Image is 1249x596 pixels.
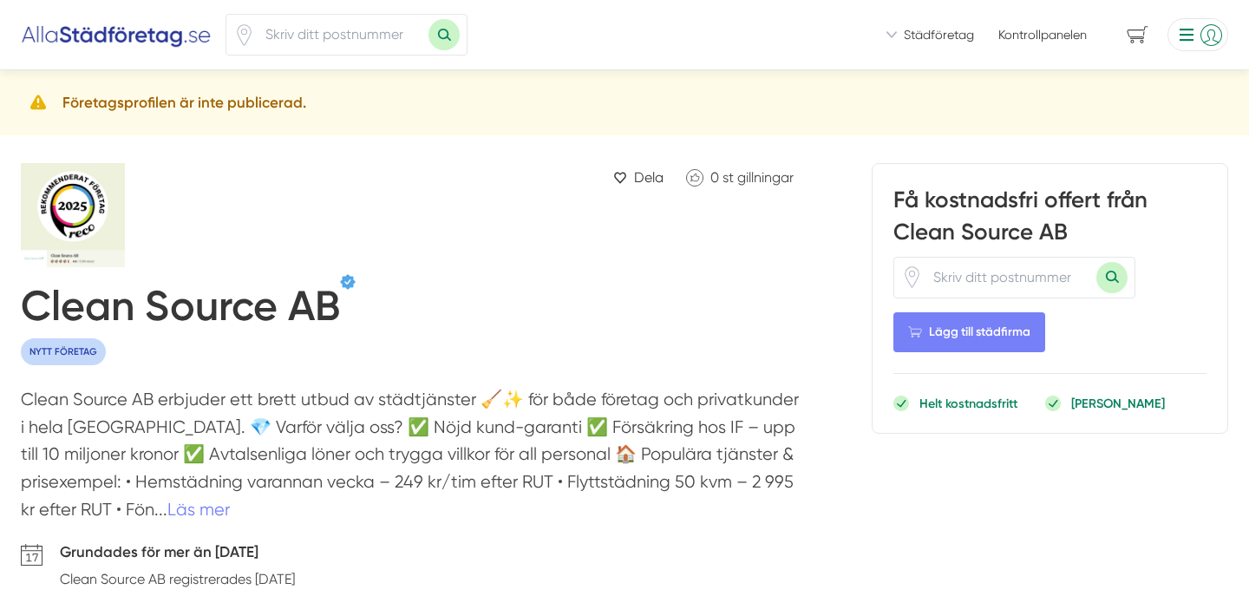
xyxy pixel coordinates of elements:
span: 0 [710,169,719,186]
svg: Pin / Karta [901,266,923,288]
span: Klicka för att använda din position. [901,266,923,288]
span: st gillningar [723,169,794,186]
p: Helt kostnadsfritt [919,395,1017,412]
p: Clean Source AB erbjuder ett brett utbud av städtjänster 🧹✨ för både företag och privatkunder i h... [21,386,802,532]
h5: Grundades för mer än [DATE] [60,540,295,568]
a: Dela [606,163,670,192]
a: Kontrollpanelen [998,26,1087,43]
a: Läs mer [167,500,230,520]
img: Alla Städföretag [21,21,212,49]
svg: Pin / Karta [233,24,255,46]
p: Clean Source AB registrerades [DATE] [60,568,295,590]
span: Verifierat av Ilja Trofimovs [340,274,356,290]
span: Dela [634,167,664,188]
span: Städföretag [904,26,974,43]
input: Skriv ditt postnummer [923,258,1096,298]
p: [PERSON_NAME] [1071,395,1165,412]
h3: Få kostnadsfri offert från Clean Source AB [893,185,1206,256]
img: Clean Source AB logotyp [21,163,212,267]
h5: Företagsprofilen är inte publicerad. [62,91,306,115]
span: NYTT FÖRETAG [21,338,106,365]
span: navigation-cart [1115,20,1161,50]
a: Klicka för att gilla Clean Source AB [677,163,802,192]
input: Skriv ditt postnummer [255,15,428,55]
button: Sök med postnummer [1096,262,1128,293]
h1: Clean Source AB [21,281,340,338]
button: Sök med postnummer [428,19,460,50]
span: Klicka för att använda din position. [233,24,255,46]
span: Clean Source AB är ett nytt Städföretag på Alla Städföretag [21,338,106,365]
: Lägg till städfirma [893,312,1045,352]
